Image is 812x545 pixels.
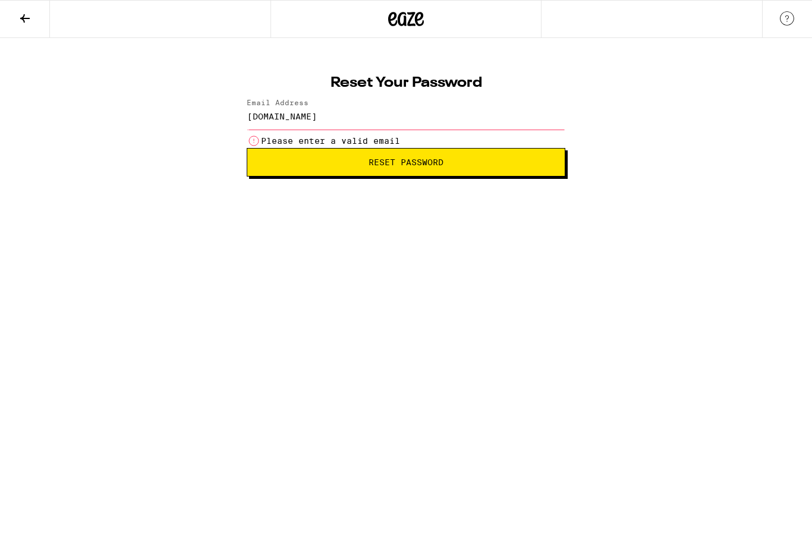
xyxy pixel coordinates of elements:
[247,76,565,90] h1: Reset Your Password
[247,99,309,106] label: Email Address
[247,134,565,148] li: Please enter a valid email
[369,158,443,166] span: Reset Password
[247,103,565,130] input: Email Address
[247,148,565,177] button: Reset Password
[7,8,86,18] span: Hi. Need any help?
